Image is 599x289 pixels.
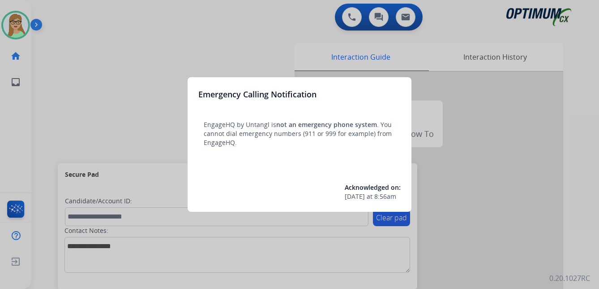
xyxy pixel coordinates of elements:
[549,273,590,284] p: 0.20.1027RC
[374,192,396,201] span: 8:56am
[345,192,401,201] div: at
[345,183,401,192] span: Acknowledged on:
[276,120,377,129] span: not an emergency phone system
[345,192,365,201] span: [DATE]
[198,88,317,101] h3: Emergency Calling Notification
[204,120,395,147] p: EngageHQ by Untangl is . You cannot dial emergency numbers (911 or 999 for example) from EngageHQ.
